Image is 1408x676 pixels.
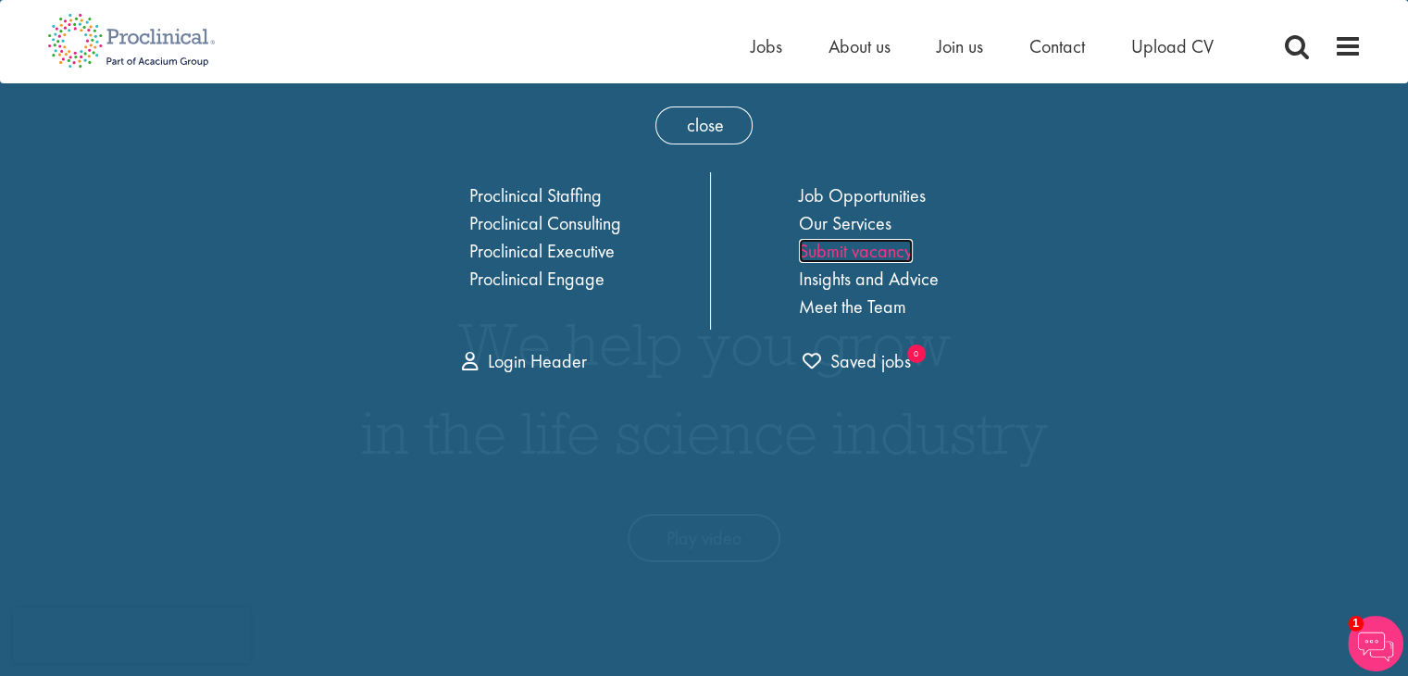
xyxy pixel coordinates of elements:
a: Submit vacancy [799,239,913,263]
a: Proclinical Consulting [469,211,621,235]
span: close [655,106,753,144]
a: Insights and Advice [799,267,939,291]
a: Job Opportunities [799,183,926,207]
a: About us [829,34,891,58]
a: Proclinical Engage [469,267,604,291]
sub: 0 [907,344,926,363]
span: Saved jobs [803,349,911,373]
a: Proclinical Executive [469,239,615,263]
a: Our Services [799,211,891,235]
a: Login Header [462,349,587,373]
a: 0 jobs in shortlist [803,348,911,375]
a: Jobs [751,34,782,58]
a: Proclinical Staffing [469,183,602,207]
a: Upload CV [1131,34,1214,58]
a: Meet the Team [799,294,906,319]
img: Chatbot [1348,616,1403,671]
span: 1 [1348,616,1364,632]
a: Contact [1029,34,1085,58]
a: Join us [937,34,983,58]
